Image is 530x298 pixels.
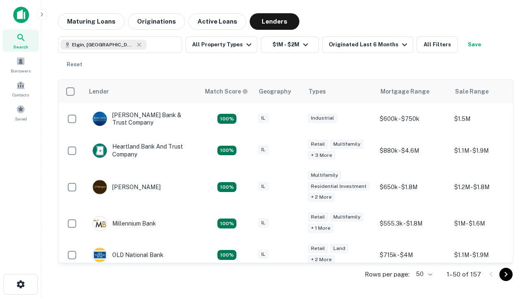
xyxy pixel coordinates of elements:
img: picture [93,144,107,158]
div: + 3 more [308,151,335,160]
div: [PERSON_NAME] Bank & Trust Company [92,111,192,126]
div: Millennium Bank [92,216,156,231]
div: + 2 more [308,192,335,202]
button: Originated Last 6 Months [322,36,413,53]
td: $1.1M - $1.9M [450,239,525,271]
th: Capitalize uses an advanced AI algorithm to match your search with the best lender. The match sco... [200,80,254,103]
th: Lender [84,80,200,103]
th: Sale Range [450,80,525,103]
div: IL [258,145,269,154]
span: Elgin, [GEOGRAPHIC_DATA], [GEOGRAPHIC_DATA] [72,41,134,48]
div: Capitalize uses an advanced AI algorithm to match your search with the best lender. The match sco... [205,87,248,96]
h6: Match Score [205,87,246,96]
div: Heartland Bank And Trust Company [92,143,192,158]
a: Contacts [2,77,39,100]
div: OLD National Bank [92,248,164,262]
div: Matching Properties: 22, hasApolloMatch: undefined [217,250,236,260]
iframe: Chat Widget [489,232,530,272]
span: Search [13,43,28,50]
div: Multifamily [308,171,341,180]
a: Saved [2,101,39,124]
img: picture [93,180,107,194]
button: Maturing Loans [58,13,125,30]
button: All Filters [417,36,458,53]
button: Go to next page [499,268,513,281]
div: Retail [308,139,328,149]
div: Retail [308,244,328,253]
span: Borrowers [11,67,31,74]
div: Matching Properties: 23, hasApolloMatch: undefined [217,182,236,192]
div: Lender [89,87,109,96]
div: Originated Last 6 Months [329,40,410,50]
div: Types [308,87,326,96]
a: Search [2,29,39,52]
div: Multifamily [330,212,364,222]
p: 1–50 of 157 [447,269,481,279]
div: Mortgage Range [381,87,429,96]
img: picture [93,248,107,262]
span: Contacts [12,91,29,98]
div: + 2 more [308,255,335,264]
button: Lenders [250,13,299,30]
button: Save your search to get updates of matches that match your search criteria. [461,36,488,53]
td: $600k - $750k [376,103,450,135]
div: Matching Properties: 20, hasApolloMatch: undefined [217,146,236,156]
button: Reset [61,56,88,73]
button: All Property Types [185,36,258,53]
td: $1.5M [450,103,525,135]
div: Sale Range [455,87,489,96]
div: Geography [259,87,291,96]
th: Geography [254,80,304,103]
div: Multifamily [330,139,364,149]
div: Land [330,244,349,253]
td: $1.1M - $1.9M [450,135,525,166]
td: $555.3k - $1.8M [376,208,450,239]
td: $880k - $4.6M [376,135,450,166]
div: Retail [308,212,328,222]
div: Matching Properties: 28, hasApolloMatch: undefined [217,114,236,124]
div: Residential Investment [308,182,370,191]
button: Active Loans [188,13,246,30]
th: Mortgage Range [376,80,450,103]
div: Matching Properties: 16, hasApolloMatch: undefined [217,219,236,228]
span: Saved [15,115,27,122]
td: $1.2M - $1.8M [450,166,525,208]
div: IL [258,182,269,191]
div: IL [258,250,269,259]
img: picture [93,112,107,126]
th: Types [304,80,376,103]
td: $1M - $1.6M [450,208,525,239]
a: Borrowers [2,53,39,76]
img: picture [93,216,107,231]
td: $715k - $4M [376,239,450,271]
td: $650k - $1.8M [376,166,450,208]
button: Originations [128,13,185,30]
p: Rows per page: [365,269,410,279]
button: $1M - $2M [261,36,319,53]
img: capitalize-icon.png [13,7,29,23]
div: Industrial [308,113,337,123]
div: + 1 more [308,223,334,233]
div: IL [258,113,269,123]
div: [PERSON_NAME] [92,180,161,195]
div: 50 [413,268,434,280]
div: IL [258,218,269,228]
